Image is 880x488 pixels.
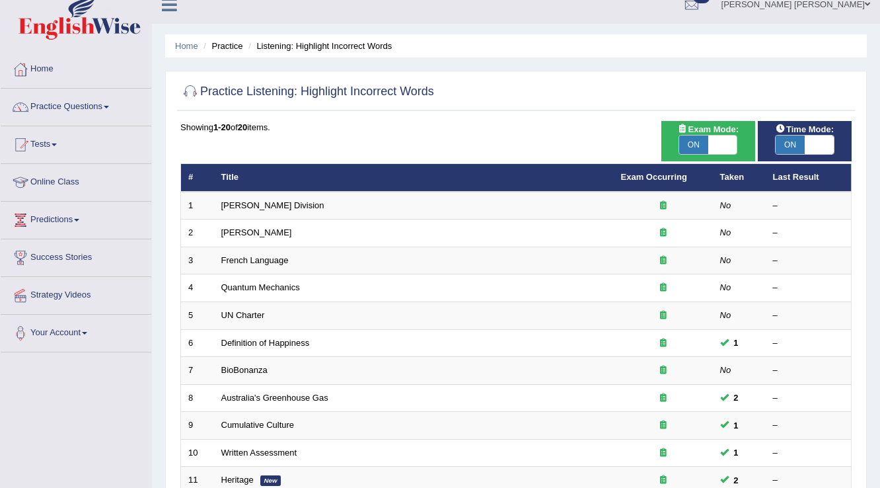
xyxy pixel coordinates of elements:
a: Predictions [1,202,151,235]
th: Taken [713,164,766,192]
div: Exam occurring question [621,447,706,460]
a: Heritage [221,475,254,485]
a: Success Stories [1,239,151,272]
div: Showing of items. [180,121,852,134]
a: [PERSON_NAME] Division [221,200,324,210]
td: 5 [181,302,214,330]
div: – [773,255,844,267]
div: – [773,474,844,487]
div: – [773,227,844,239]
li: Listening: Highlight Incorrect Words [245,40,392,52]
li: Practice [200,40,242,52]
a: Exam Occurring [621,172,687,182]
div: – [773,309,844,322]
a: Strategy Videos [1,277,151,310]
a: Home [1,51,151,84]
td: 8 [181,384,214,412]
em: No [720,310,731,320]
td: 4 [181,274,214,302]
div: – [773,392,844,405]
a: Quantum Mechanics [221,282,300,292]
div: Exam occurring question [621,364,706,377]
div: – [773,282,844,294]
em: No [720,255,731,265]
div: Exam occurring question [621,255,706,267]
em: No [720,200,731,210]
em: No [720,365,731,375]
td: 3 [181,247,214,274]
a: UN Charter [221,310,265,320]
b: 20 [238,122,247,132]
th: # [181,164,214,192]
a: Written Assessment [221,448,297,458]
span: You can still take this question [729,446,744,460]
a: Definition of Happiness [221,338,310,348]
div: – [773,337,844,350]
div: Exam occurring question [621,392,706,405]
span: Exam Mode: [672,122,743,136]
div: Exam occurring question [621,419,706,432]
div: Exam occurring question [621,200,706,212]
em: No [720,282,731,292]
div: Exam occurring question [621,282,706,294]
span: You can still take this question [729,473,744,487]
td: 9 [181,412,214,440]
div: – [773,419,844,432]
a: Cumulative Culture [221,420,295,430]
div: Exam occurring question [621,337,706,350]
div: Show exams occurring in exams [661,121,755,161]
a: BioBonanza [221,365,268,375]
a: Online Class [1,164,151,197]
div: – [773,364,844,377]
span: You can still take this question [729,391,744,405]
span: ON [776,136,805,154]
div: Exam occurring question [621,227,706,239]
a: Home [175,41,198,51]
span: Time Mode: [770,122,839,136]
a: Practice Questions [1,89,151,122]
td: 1 [181,192,214,220]
a: French Language [221,255,289,265]
td: 6 [181,329,214,357]
h2: Practice Listening: Highlight Incorrect Words [180,82,434,102]
span: ON [679,136,708,154]
div: – [773,447,844,460]
a: Tests [1,126,151,159]
th: Last Result [766,164,852,192]
em: No [720,227,731,237]
th: Title [214,164,614,192]
a: [PERSON_NAME] [221,227,292,237]
em: New [260,475,281,486]
span: You can still take this question [729,336,744,350]
td: 7 [181,357,214,385]
b: 1-20 [213,122,231,132]
span: You can still take this question [729,419,744,432]
td: 2 [181,220,214,247]
div: Exam occurring question [621,309,706,322]
a: Australia's Greenhouse Gas [221,393,328,403]
div: – [773,200,844,212]
a: Your Account [1,315,151,348]
td: 10 [181,439,214,467]
div: Exam occurring question [621,474,706,487]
